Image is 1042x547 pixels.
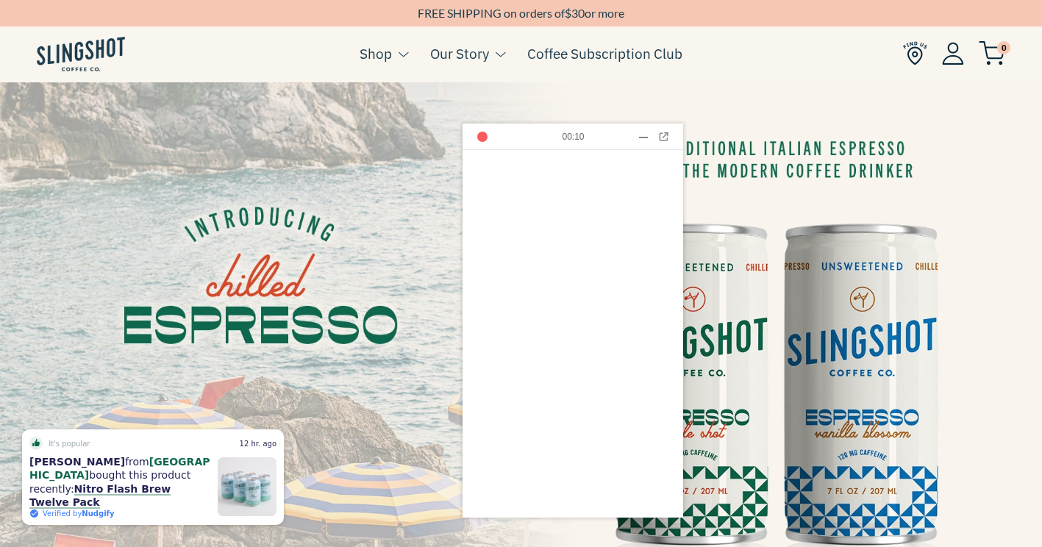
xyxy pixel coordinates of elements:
[565,6,571,20] span: $
[360,43,392,65] a: Shop
[997,41,1010,54] span: 0
[942,42,964,65] img: Account
[430,43,489,65] a: Our Story
[903,41,927,65] img: Find Us
[979,45,1005,62] a: 0
[571,6,585,20] span: 30
[527,43,682,65] a: Coffee Subscription Club
[979,41,1005,65] img: cart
